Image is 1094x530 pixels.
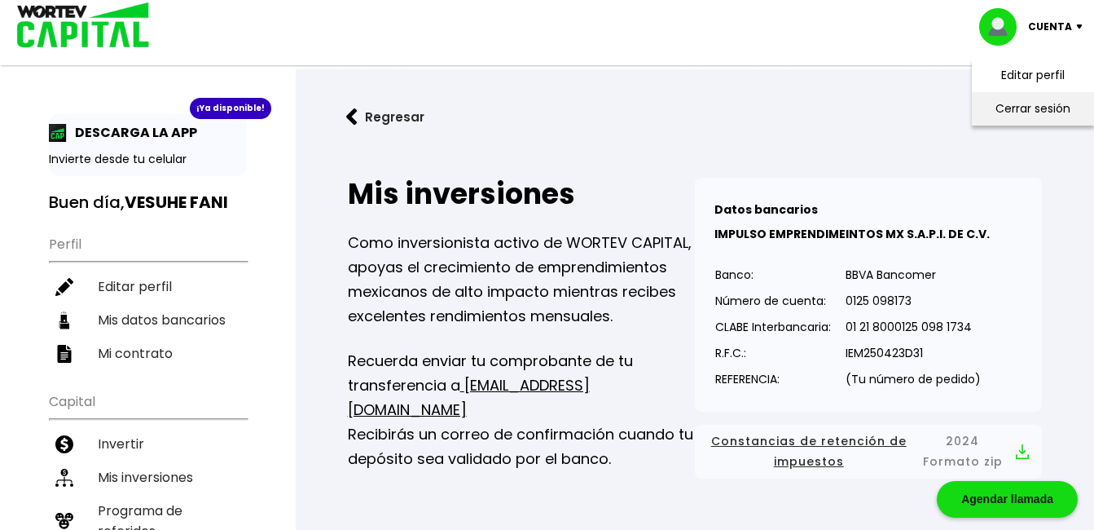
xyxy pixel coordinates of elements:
p: Número de cuenta: [715,289,831,313]
p: DESCARGA LA APP [67,122,197,143]
img: recomiendanos-icon.9b8e9327.svg [55,512,73,530]
p: REFERENCIA: [715,367,831,391]
p: BBVA Bancomer [846,263,981,287]
a: Mis datos bancarios [49,303,247,337]
img: app-icon [49,124,67,142]
span: Constancias de retención de impuestos [708,431,910,472]
img: invertir-icon.b3b967d7.svg [55,435,73,453]
h3: Buen día, [49,192,247,213]
a: Editar perfil [49,270,247,303]
p: CLABE Interbancaria: [715,315,831,339]
div: ¡Ya disponible! [190,98,271,119]
b: VESUHE FANI [125,191,228,214]
a: Invertir [49,427,247,461]
img: editar-icon.952d3147.svg [55,278,73,296]
b: IMPULSO EMPRENDIMEINTOS MX S.A.P.I. DE C.V. [714,226,990,242]
p: Banco: [715,263,831,287]
p: R.F.C.: [715,341,831,365]
a: Mis inversiones [49,461,247,494]
img: contrato-icon.f2db500c.svg [55,345,73,363]
p: Invierte desde tu celular [49,151,247,168]
button: Regresar [322,95,449,139]
p: IEM250423D31 [846,341,981,365]
button: Constancias de retención de impuestos2024 Formato zip [708,431,1029,472]
p: 01 21 8000125 098 1734 [846,315,981,339]
h2: Mis inversiones [348,178,695,210]
img: datos-icon.10cf9172.svg [55,311,73,329]
b: Datos bancarios [714,201,818,218]
img: profile-image [979,8,1028,46]
img: flecha izquierda [346,108,358,126]
img: inversiones-icon.6695dc30.svg [55,469,73,487]
p: (Tu número de pedido) [846,367,981,391]
a: flecha izquierdaRegresar [322,95,1068,139]
a: Mi contrato [49,337,247,370]
a: Editar perfil [1001,67,1065,84]
div: Agendar llamada [937,481,1078,518]
img: icon-down [1072,24,1094,29]
p: Cuenta [1028,15,1072,39]
p: Recuerda enviar tu comprobante de tu transferencia a Recibirás un correo de confirmación cuando t... [348,349,695,471]
p: Como inversionista activo de WORTEV CAPITAL, apoyas el crecimiento de emprendimientos mexicanos d... [348,231,695,329]
a: [EMAIL_ADDRESS][DOMAIN_NAME] [348,375,590,420]
p: 0125 098173 [846,289,981,313]
ul: Perfil [49,226,247,370]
